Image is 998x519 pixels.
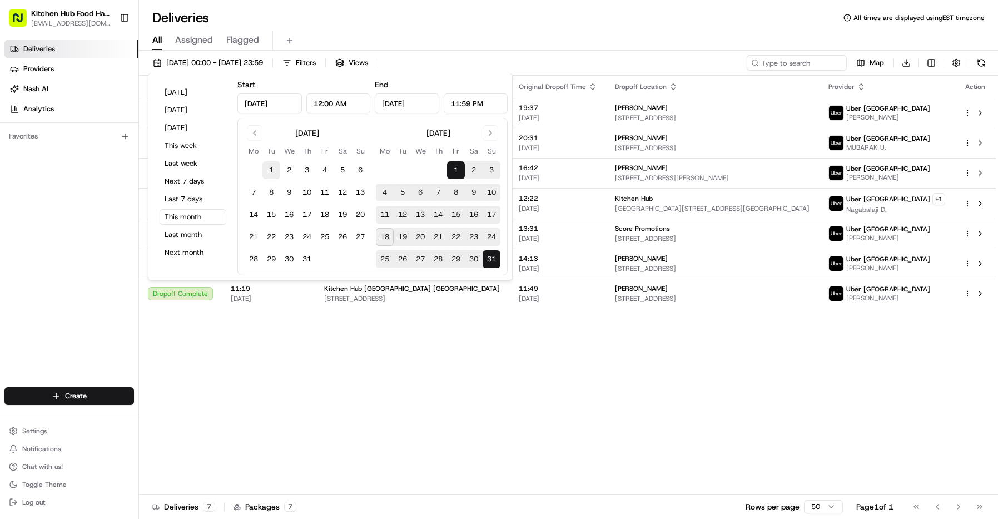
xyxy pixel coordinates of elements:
[280,161,298,179] button: 2
[324,284,500,293] span: Kitchen Hub [GEOGRAPHIC_DATA] [GEOGRAPHIC_DATA]
[4,60,138,78] a: Providers
[411,250,429,268] button: 27
[4,80,138,98] a: Nash AI
[444,93,508,113] input: Time
[22,249,85,260] span: Knowledge Base
[334,206,351,224] button: 19
[334,228,351,246] button: 26
[519,224,597,233] span: 13:31
[94,250,103,259] div: 💻
[519,144,597,152] span: [DATE]
[519,164,597,172] span: 16:42
[519,254,597,263] span: 14:13
[846,195,930,204] span: Uber [GEOGRAPHIC_DATA]
[160,156,226,171] button: Last week
[298,250,316,268] button: 31
[296,58,316,68] span: Filters
[316,184,334,201] button: 11
[411,206,429,224] button: 13
[846,134,930,143] span: Uber [GEOGRAPHIC_DATA]
[4,495,134,510] button: Log out
[846,294,930,303] span: [PERSON_NAME]
[22,498,45,507] span: Log out
[829,286,843,301] img: uber-new-logo.jpeg
[932,193,945,205] button: +1
[615,82,667,91] span: Dropoff Location
[306,93,371,113] input: Time
[284,502,296,512] div: 7
[483,250,500,268] button: 31
[411,228,429,246] button: 20
[856,501,893,512] div: Page 1 of 1
[351,161,369,179] button: 6
[324,294,501,303] span: [STREET_ADDRESS]
[23,44,55,54] span: Deliveries
[447,250,465,268] button: 29
[262,184,280,201] button: 8
[465,228,483,246] button: 23
[747,55,847,71] input: Type to search
[394,184,411,201] button: 5
[237,80,255,90] label: Start
[29,72,183,83] input: Clear
[316,161,334,179] button: 4
[394,250,411,268] button: 26
[846,264,930,273] span: [PERSON_NAME]
[160,227,226,243] button: Last month
[411,184,429,201] button: 6
[262,250,280,268] button: 29
[846,113,930,122] span: [PERSON_NAME]
[23,104,54,114] span: Analytics
[376,184,394,201] button: 4
[247,125,262,141] button: Go to previous month
[829,136,843,150] img: uber-new-logo.jpeg
[349,58,368,68] span: Views
[351,206,369,224] button: 20
[426,127,450,139] div: [DATE]
[172,142,202,156] button: See all
[111,276,135,284] span: Pylon
[615,113,811,122] span: [STREET_ADDRESS]
[31,19,111,28] span: [EMAIL_ADDRESS][DOMAIN_NAME]
[65,391,87,401] span: Create
[50,106,182,117] div: Start new chat
[280,206,298,224] button: 16
[519,204,597,213] span: [DATE]
[4,387,134,405] button: Create
[11,45,202,62] p: Welcome 👋
[160,138,226,154] button: This week
[519,103,597,112] span: 19:37
[465,145,483,157] th: Saturday
[105,249,178,260] span: API Documentation
[846,225,930,234] span: Uber [GEOGRAPHIC_DATA]
[411,145,429,157] th: Wednesday
[37,202,59,211] span: [DATE]
[22,480,67,489] span: Toggle Theme
[298,145,316,157] th: Thursday
[245,206,262,224] button: 14
[166,58,263,68] span: [DATE] 00:00 - [DATE] 23:59
[160,209,226,225] button: This month
[203,502,215,512] div: 7
[334,161,351,179] button: 5
[4,459,134,474] button: Chat with us!
[519,174,597,182] span: [DATE]
[465,250,483,268] button: 30
[974,55,989,71] button: Refresh
[78,275,135,284] a: Powered byPylon
[351,145,369,157] th: Sunday
[23,106,43,126] img: 9188753566659_6852d8bf1fb38e338040_72.png
[846,285,930,294] span: Uber [GEOGRAPHIC_DATA]
[245,228,262,246] button: 21
[615,264,811,273] span: [STREET_ADDRESS]
[262,206,280,224] button: 15
[846,143,930,152] span: MUBARAK U.
[429,250,447,268] button: 28
[31,8,111,19] span: Kitchen Hub Food Hall - Support Office
[615,134,668,142] span: [PERSON_NAME]
[160,174,226,189] button: Next 7 days
[615,174,811,182] span: [STREET_ADDRESS][PERSON_NAME]
[394,206,411,224] button: 12
[160,191,226,207] button: Last 7 days
[37,172,59,181] span: [DATE]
